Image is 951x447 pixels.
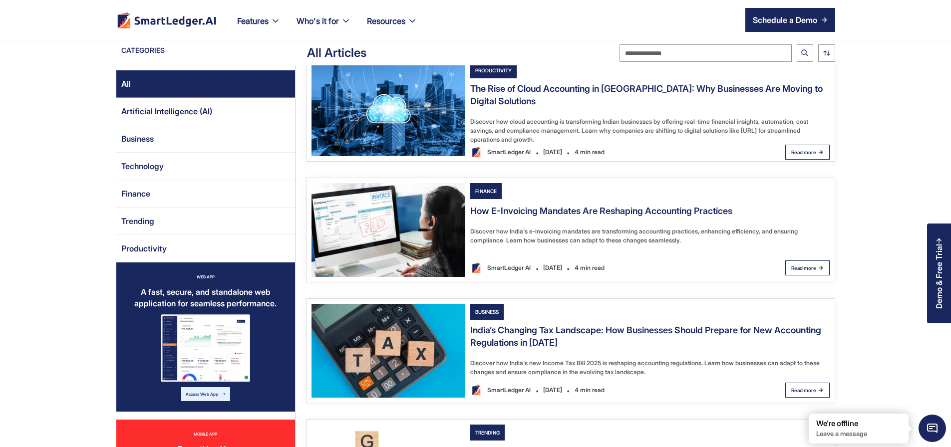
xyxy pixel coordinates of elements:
img: Search [801,49,808,56]
div: 4 min read [570,382,610,398]
img: arrow right [818,265,823,270]
div: . [567,258,570,277]
div: Business [470,304,504,320]
div: Discover how cloud accounting is transforming Indian businesses by offering real-time financial i... [470,117,830,144]
img: arrow right [818,150,823,155]
span: Technology [121,162,164,171]
div: WEB APP [197,272,215,281]
div: Features [229,14,289,40]
a: India’s Changing Tax Landscape: How Businesses Should Prepare for New Accounting Regulations in [... [470,324,830,354]
div: Features [237,14,269,28]
a: Read more [785,145,829,160]
img: arrow right icon [821,17,827,23]
a: Business [470,304,600,320]
div: A fast, secure, and standalone web application for seamless performance. [134,286,277,309]
div: Resources [359,14,425,40]
div: . [536,258,539,277]
h4: How E-Invoicing Mandates Are Reshaping Accounting Practices [470,205,732,217]
img: loop [823,50,830,55]
div: Read more [791,260,816,276]
div: SmartLedger AI [482,144,536,160]
div: Access Web App [186,390,218,398]
h4: India’s Changing Tax Landscape: How Businesses Should Prepare for New Accounting Regulations in [... [470,324,830,349]
a: Trending [470,425,600,441]
span: Trending [121,217,154,225]
span: All [121,79,131,88]
div: . [536,143,539,162]
img: footer logo [116,12,217,28]
div: Discover how India's new Income Tax Bill 2025 is reshaping accounting regulations. Learn how busi... [470,359,830,377]
div: Who's it for [289,14,359,40]
span: Chat Widget [919,415,946,442]
a: Finance [470,183,600,199]
a: Access Web App [181,386,231,401]
div: SmartLedger AI [482,260,536,276]
div: We're offline [816,419,901,429]
span: Artificial Intelligence (AI) [121,107,212,116]
span: Business [121,134,154,143]
div: MOBILE APP [194,429,217,438]
a: The Rise of Cloud Accounting in [GEOGRAPHIC_DATA]: Why Businesses Are Moving to Digital Solutions [470,82,830,112]
div: Finance [470,183,502,199]
div: Read more [791,144,816,160]
div: SmartLedger AI [482,382,536,398]
div: Schedule a Demo [753,14,817,26]
a: CATEGORIES [116,45,298,60]
div: Productivity [470,62,517,78]
a: Productivity [470,62,600,78]
a: Schedule a Demo [745,8,835,32]
span: Finance [121,189,150,198]
div: Who's it for [297,14,339,28]
div: Discover how India's e-invoicing mandates are transforming accounting practices, enhancing effici... [470,227,830,245]
p: Leave a message [816,430,901,438]
div: Resources [367,14,405,28]
div: 4 min read [570,144,610,160]
a: home [116,12,217,28]
div: 4 min read [570,260,610,276]
h4: The Rise of Cloud Accounting in [GEOGRAPHIC_DATA]: Why Businesses Are Moving to Digital Solutions [470,82,830,107]
a: Read more [785,383,829,398]
div: Demo & Free Trial [935,244,944,309]
div: CATEGORIES [116,45,165,60]
div: [DATE] [539,144,567,160]
div: . [536,381,539,400]
span: Productivity [121,244,167,253]
div: [DATE] [539,260,567,276]
a: How E-Invoicing Mandates Are Reshaping Accounting Practices [470,205,732,222]
div: Read more [791,382,816,398]
div: Trending [470,425,505,441]
img: arrow right [818,388,823,393]
div: [DATE] [539,382,567,398]
a: Read more [785,260,829,275]
img: Arrow blue [222,393,225,395]
div: All Articles [297,45,366,61]
img: Desktop banner [161,314,250,381]
div: . [567,381,570,400]
div: . [567,143,570,162]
